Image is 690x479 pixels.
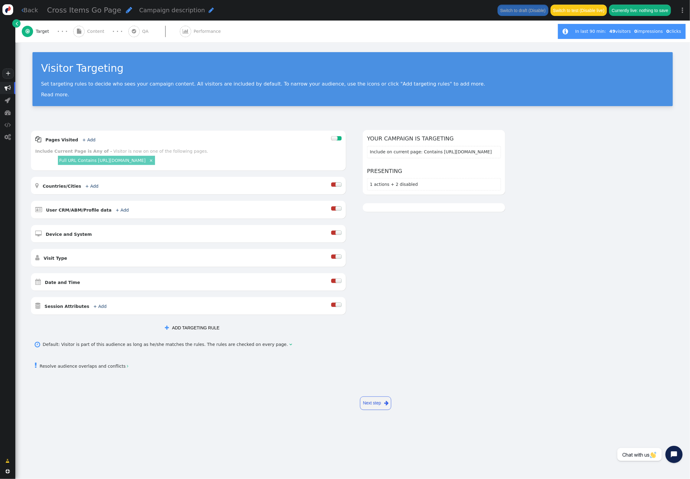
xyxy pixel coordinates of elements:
[142,28,151,35] span: QA
[82,137,96,142] a: + Add
[551,5,607,16] button: Switch to test (Disable live)
[35,364,128,369] a: Resolve audience overlaps and conflicts
[634,29,663,34] span: impressions
[2,4,13,15] img: logo-icon.svg
[5,122,11,128] span: 
[35,136,41,142] span: 
[35,256,77,261] a:  Visit Type
[675,1,690,19] a: ⋮
[44,304,89,309] b: Session Attributes
[5,97,11,103] span: 
[59,158,146,163] a: Full URL Contains [URL][DOMAIN_NAME]
[93,304,107,309] a: + Add
[41,81,664,87] p: Set targeting rules to decide who sees your campaign content. All visitors are included by defaul...
[132,29,136,34] span: 
[370,182,418,187] span: 1 actions + 2 disabled
[35,362,37,369] span: 
[36,28,52,35] span: Target
[35,279,41,285] span: 
[608,28,633,35] div: visitors
[5,134,11,140] span: 
[35,149,112,154] b: Include Current Page is Any of -
[113,149,208,154] div: Visitor is now on one of the following pages.
[77,29,81,34] span: 
[44,256,67,261] b: Visit Type
[35,184,108,189] a:  Countries/Cities + Add
[2,455,14,466] a: 
[35,340,40,350] span: 
[183,29,188,34] span: 
[289,341,292,348] span: 
[367,167,501,175] h6: Presenting
[384,399,389,407] span: 
[35,206,42,213] span: 
[194,28,223,35] span: Performance
[45,280,80,285] b: Date and Time
[367,134,501,143] h6: Your campaign is targeting
[85,184,98,189] a: + Add
[112,27,123,36] div: · · ·
[128,21,180,42] a:  QA
[35,208,139,213] a:  User CRM/ABM/Profile data + Add
[22,21,73,42] a:  Target · · ·
[180,21,235,42] a:  Performance
[46,208,112,213] b: User CRM/ABM/Profile data
[161,322,224,333] button: ADD TARGETING RULE
[35,304,116,309] a:  Session Attributes + Add
[563,28,568,35] span: 
[666,29,669,34] b: 0
[35,255,40,261] span: 
[87,28,107,35] span: Content
[498,5,548,16] button: Switch to draft (Disable)
[21,7,24,13] span: 
[41,92,69,98] a: Read more.
[575,28,608,35] div: In last 90 min:
[126,6,132,13] span: 
[35,137,105,142] a:  Pages Visited + Add
[35,231,42,237] span: 
[16,20,18,27] span: 
[45,137,78,142] b: Pages Visited
[5,109,11,116] span: 
[41,61,664,76] div: Visitor Targeting
[35,280,90,285] a:  Date and Time
[666,29,681,34] span: clicks
[360,397,391,410] a: Next step
[116,208,129,213] a: + Add
[43,341,289,348] div: Default: Visitor is part of this audience as long as he/she matches the rules. The rules are chec...
[47,6,121,14] span: Cross Items Go Page
[35,303,40,309] span: 
[6,458,10,464] span: 
[165,325,169,330] span: 
[57,27,67,36] div: · · ·
[634,29,637,34] b: 0
[21,6,38,15] a: Back
[43,184,81,189] b: Countries/Cities
[73,21,128,42] a:  Content · · ·
[6,469,10,473] span: 
[12,19,21,28] a: 
[139,7,205,14] span: Campaign description
[35,182,39,189] span: 
[209,7,214,13] span: 
[127,364,128,368] span: 
[5,85,11,91] span: 
[367,146,501,158] section: Include on current page: Contains [URL][DOMAIN_NAME]
[609,29,615,34] b: 49
[35,232,102,237] a:  Device and System
[609,5,671,16] button: Currently live: nothing to save
[148,157,154,163] a: ×
[46,232,92,237] b: Device and System
[2,68,13,79] a: +
[25,29,30,34] span: 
